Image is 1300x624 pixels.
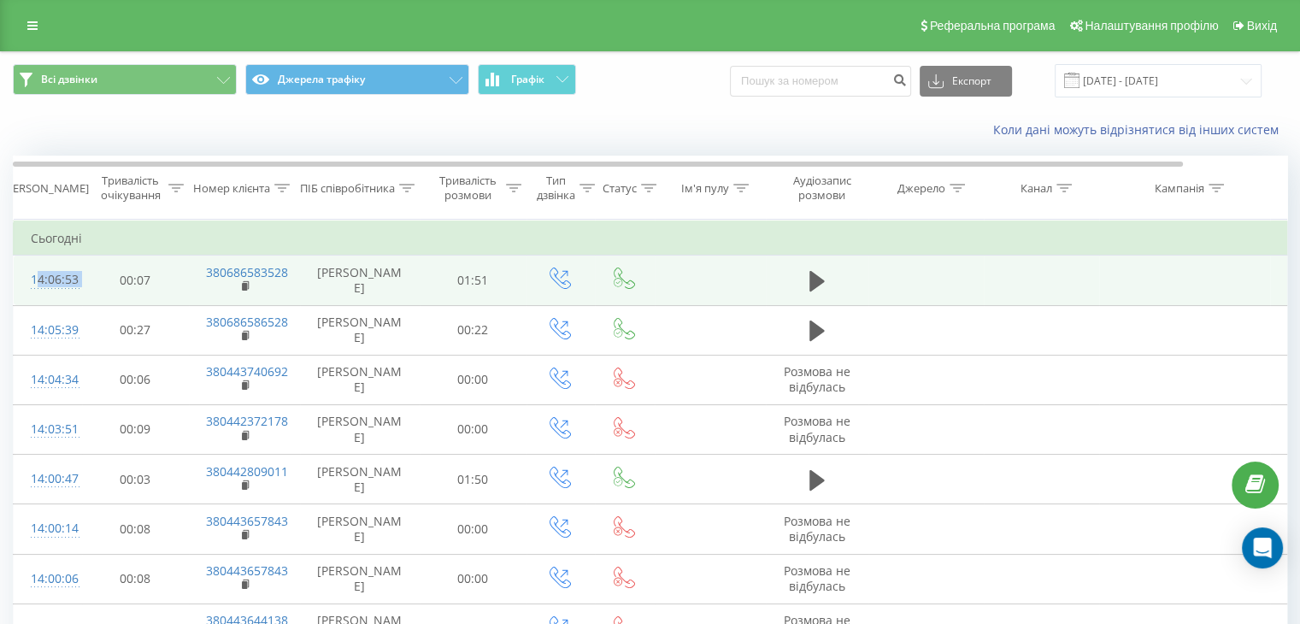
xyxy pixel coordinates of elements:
input: Пошук за номером [730,66,911,97]
span: Розмова не відбулась [784,562,850,594]
td: [PERSON_NAME] [300,404,420,454]
a: Коли дані можуть відрізнятися вiд інших систем [993,121,1287,138]
td: 00:00 [420,355,526,404]
div: 14:03:51 [31,413,65,446]
a: 380686583528 [206,264,288,280]
td: 00:07 [82,256,189,305]
a: 380443657843 [206,513,288,529]
span: Налаштування профілю [1085,19,1218,32]
div: [PERSON_NAME] [3,181,89,196]
div: Open Intercom Messenger [1242,527,1283,568]
div: 14:00:47 [31,462,65,496]
div: Тип дзвінка [537,174,575,203]
span: Розмова не відбулась [784,413,850,444]
td: [PERSON_NAME] [300,256,420,305]
span: Всі дзвінки [41,73,97,86]
div: Ім'я пулу [681,181,729,196]
td: [PERSON_NAME] [300,455,420,504]
td: 00:03 [82,455,189,504]
a: 380443657843 [206,562,288,579]
span: Реферальна програма [930,19,1056,32]
a: 380443740692 [206,363,288,380]
td: 00:00 [420,554,526,603]
div: Тривалість очікування [97,174,164,203]
div: Джерело [897,181,945,196]
td: 00:00 [420,404,526,454]
button: Графік [478,64,576,95]
td: 01:51 [420,256,526,305]
td: 00:08 [82,554,189,603]
div: ПІБ співробітника [300,181,395,196]
td: 00:09 [82,404,189,454]
span: Графік [511,74,544,85]
button: Джерела трафіку [245,64,469,95]
td: 00:00 [420,504,526,554]
td: [PERSON_NAME] [300,554,420,603]
span: Розмова не відбулась [784,513,850,545]
div: 14:06:53 [31,263,65,297]
div: Аудіозапис розмови [780,174,863,203]
button: Експорт [920,66,1012,97]
td: [PERSON_NAME] [300,504,420,554]
div: Номер клієнта [193,181,270,196]
td: 00:06 [82,355,189,404]
div: 14:00:14 [31,512,65,545]
a: 380442809011 [206,463,288,480]
div: 14:00:06 [31,562,65,596]
div: 14:05:39 [31,314,65,347]
a: 380442372178 [206,413,288,429]
div: Тривалість розмови [434,174,502,203]
span: Вихід [1247,19,1277,32]
div: Кампанія [1155,181,1204,196]
td: 00:08 [82,504,189,554]
div: Статус [603,181,637,196]
div: 14:04:34 [31,363,65,397]
td: [PERSON_NAME] [300,305,420,355]
td: 00:22 [420,305,526,355]
a: 380686586528 [206,314,288,330]
td: 00:27 [82,305,189,355]
span: Розмова не відбулась [784,363,850,395]
div: Канал [1021,181,1052,196]
td: 01:50 [420,455,526,504]
button: Всі дзвінки [13,64,237,95]
td: [PERSON_NAME] [300,355,420,404]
